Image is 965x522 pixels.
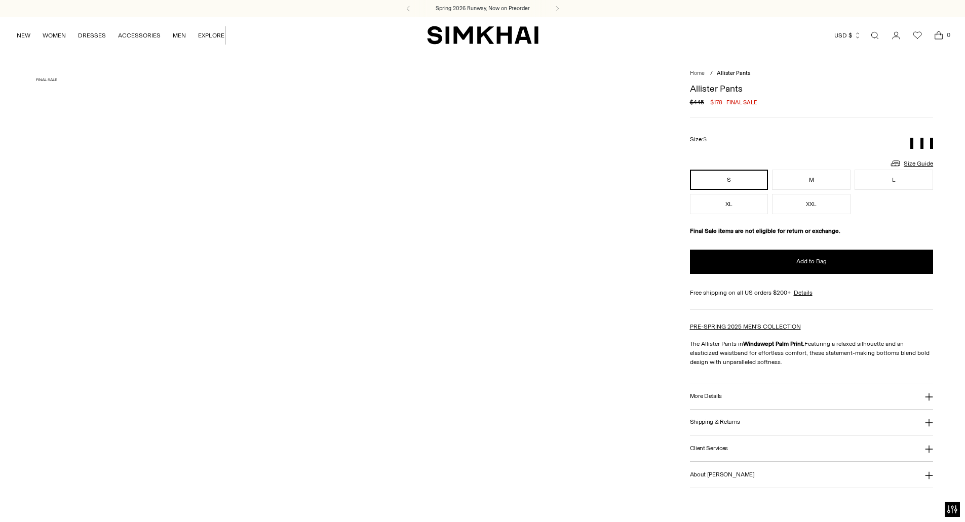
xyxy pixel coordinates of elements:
button: More Details [690,383,934,409]
button: About [PERSON_NAME] [690,462,934,488]
a: SIMKHAI [427,25,538,45]
h3: Shipping & Returns [690,419,741,425]
h3: More Details [690,393,722,399]
h1: Allister Pants [690,84,934,93]
div: / [710,69,713,78]
a: ACCESSORIES [118,24,161,47]
button: M [772,170,851,190]
h3: About [PERSON_NAME] [690,471,755,478]
button: Client Services [690,435,934,461]
button: USD $ [834,24,861,47]
a: Size Guide [890,157,933,170]
a: Home [690,70,705,76]
a: EXPLORE [198,24,224,47]
button: S [690,170,768,190]
p: The Allister Pants in Featuring a relaxed silhouette and an elasticized waistband for effortless ... [690,339,934,367]
a: Open cart modal [929,25,949,46]
label: Size: [690,135,707,144]
button: Shipping & Returns [690,410,934,435]
a: PRE-SPRING 2025 MEN'S COLLECTION [690,323,801,330]
a: NEW [17,24,30,47]
a: Open search modal [865,25,885,46]
span: Add to Bag [796,257,827,266]
button: XL [690,194,768,214]
strong: Windswept Palm Print. [743,340,804,347]
a: WOMEN [43,24,66,47]
nav: breadcrumbs [690,69,934,78]
a: MEN [173,24,186,47]
a: DRESSES [78,24,106,47]
div: Free shipping on all US orders $200+ [690,288,934,297]
a: Details [794,288,813,297]
span: Allister Pants [717,70,750,76]
s: $445 [690,98,704,107]
button: Add to Bag [690,250,934,274]
span: 0 [944,30,953,39]
a: Go to the account page [886,25,906,46]
span: S [703,136,707,143]
strong: Final Sale items are not eligible for return or exchange. [690,227,840,234]
span: $178 [710,98,722,107]
h3: Client Services [690,445,728,452]
a: Wishlist [907,25,928,46]
button: L [855,170,933,190]
button: XXL [772,194,851,214]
